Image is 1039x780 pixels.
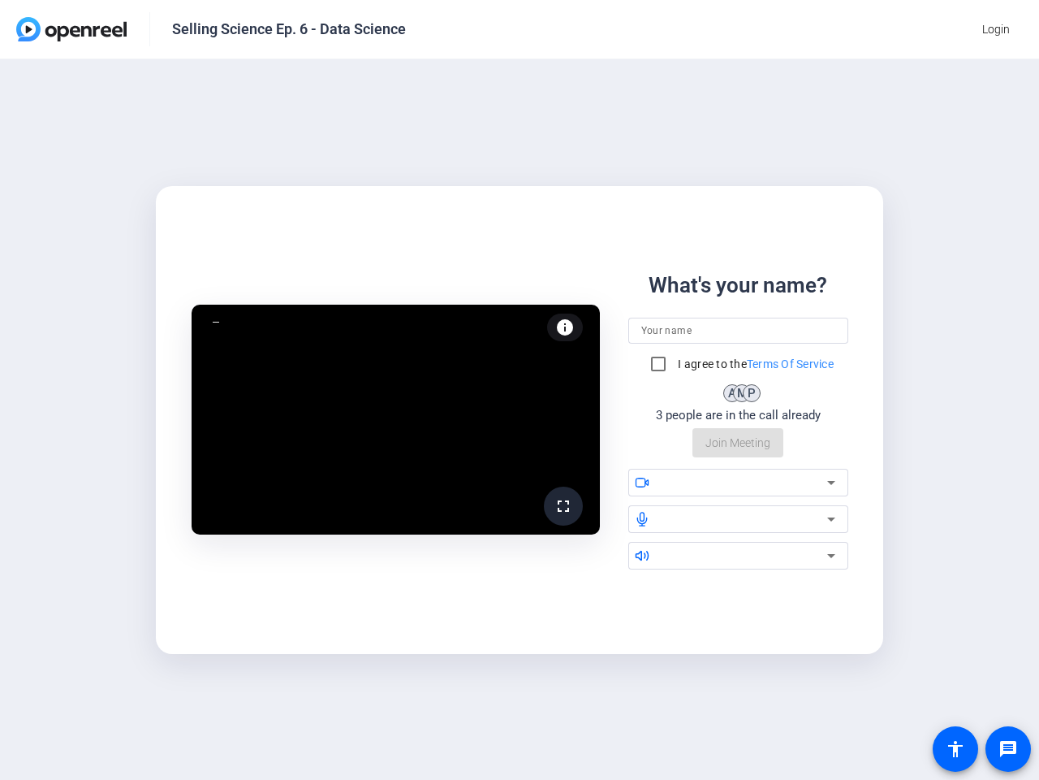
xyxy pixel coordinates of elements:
mat-icon: info [555,318,575,337]
div: A [723,384,741,402]
a: Terms Of Service [747,357,834,370]
mat-icon: message [998,739,1018,759]
div: 3 people are in the call already [656,406,821,425]
img: OpenReel logo [16,17,127,41]
button: Login [969,15,1023,44]
span: Login [982,21,1010,38]
mat-icon: accessibility [946,739,965,759]
input: Your name [641,321,835,340]
mat-icon: fullscreen [554,496,573,516]
div: M [733,384,751,402]
div: P [743,384,761,402]
div: Selling Science Ep. 6 - Data Science [172,19,406,39]
label: I agree to the [675,356,834,372]
div: What's your name? [649,270,827,301]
